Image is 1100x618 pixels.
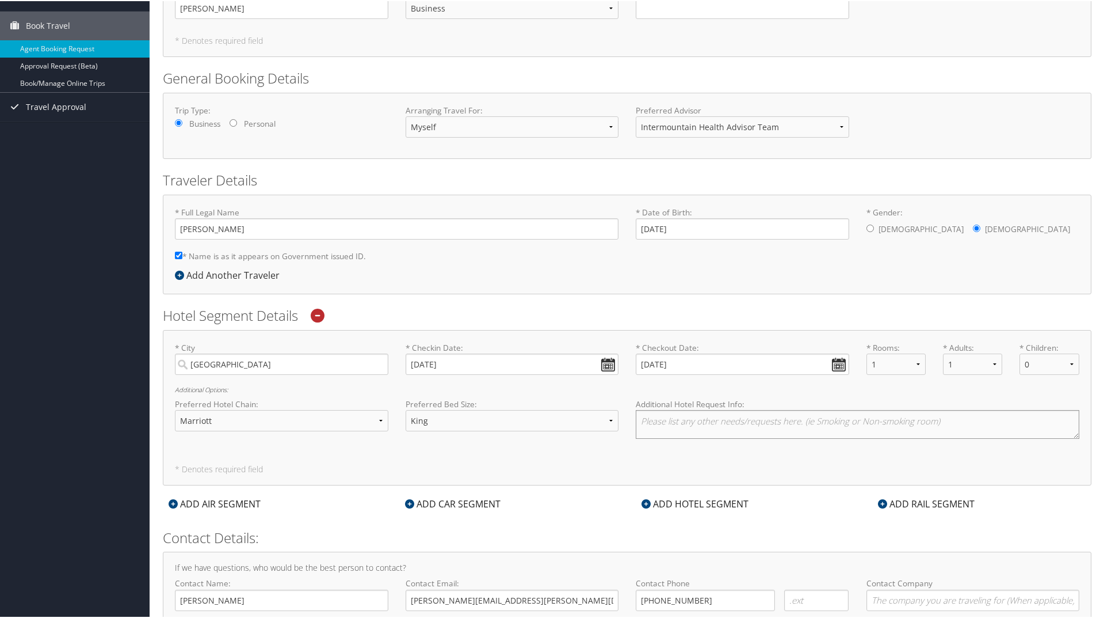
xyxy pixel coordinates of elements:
[175,397,388,409] label: Preferred Hotel Chain:
[175,385,1079,392] h6: Additional Options:
[175,244,366,266] label: * Name is as it appears on Government issued ID.
[985,217,1070,239] label: [DEMOGRAPHIC_DATA]
[872,496,980,510] div: ADD RAIL SEGMENT
[163,67,1091,87] h2: General Booking Details
[406,577,619,609] label: Contact Email:
[973,223,980,231] input: * Gender:[DEMOGRAPHIC_DATA][DEMOGRAPHIC_DATA]
[175,206,618,238] label: * Full Legal Name
[866,223,874,231] input: * Gender:[DEMOGRAPHIC_DATA][DEMOGRAPHIC_DATA]
[636,206,849,238] label: * Date of Birth:
[163,496,266,510] div: ADD AIR SEGMENT
[866,341,926,352] label: * Rooms:
[163,305,1091,324] h2: Hotel Segment Details
[879,217,964,239] label: [DEMOGRAPHIC_DATA]
[175,104,388,115] label: Trip Type:
[1019,341,1079,352] label: * Children:
[636,577,849,588] label: Contact Phone
[943,341,1002,352] label: * Adults:
[244,117,276,128] label: Personal
[175,589,388,610] input: Contact Name:
[636,341,849,374] label: * Checkout Date:
[636,397,1079,409] label: Additional Hotel Request Info:
[406,397,619,409] label: Preferred Bed Size:
[175,577,388,609] label: Contact Name:
[175,217,618,238] input: * Full Legal Name
[175,341,388,374] label: * City
[406,352,619,374] input: * Checkin Date:
[175,251,182,258] input: * Name is as it appears on Government issued ID.
[866,589,1080,610] input: Contact Company
[406,104,619,115] label: Arranging Travel For:
[399,496,506,510] div: ADD CAR SEGMENT
[175,267,285,281] div: Add Another Traveler
[163,527,1091,547] h2: Contact Details:
[866,577,1080,609] label: Contact Company
[866,206,1080,240] label: * Gender:
[26,92,86,120] span: Travel Approval
[175,563,1079,571] h4: If we have questions, who would be the best person to contact?
[163,169,1091,189] h2: Traveler Details
[406,589,619,610] input: Contact Email:
[636,217,849,238] input: * Date of Birth:
[636,496,754,510] div: ADD HOTEL SEGMENT
[636,352,849,374] input: * Checkout Date:
[636,104,849,115] label: Preferred Advisor
[189,117,220,128] label: Business
[784,589,849,610] input: .ext
[175,464,1079,472] h5: * Denotes required field
[26,10,70,39] span: Book Travel
[406,341,619,374] label: * Checkin Date:
[175,36,1079,44] h5: * Denotes required field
